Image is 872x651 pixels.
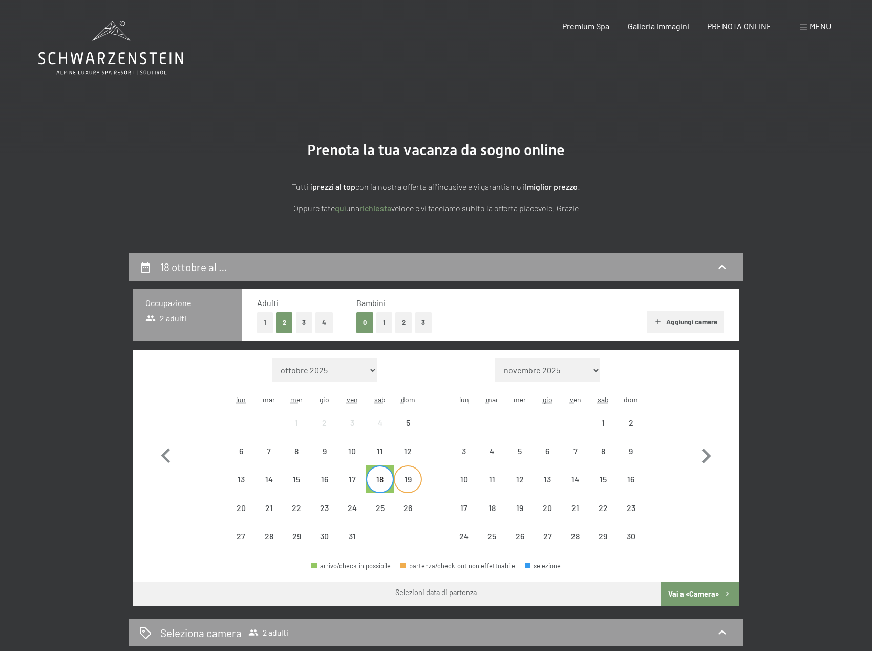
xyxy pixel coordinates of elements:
abbr: mercoledì [514,395,526,404]
div: partenza/check-out non effettuabile [283,494,310,521]
div: 24 [339,504,365,530]
div: Tue Oct 14 2025 [255,465,283,493]
button: 0 [356,312,373,333]
div: Wed Oct 29 2025 [283,522,310,550]
div: partenza/check-out non effettuabile [506,522,534,550]
div: partenza/check-out non effettuabile [283,522,310,550]
div: partenza/check-out non effettuabile [534,522,561,550]
div: 7 [562,447,588,473]
div: partenza/check-out non effettuabile [255,522,283,550]
div: Sun Oct 12 2025 [394,437,421,465]
div: 28 [256,532,282,558]
div: 21 [562,504,588,530]
div: 11 [479,475,505,501]
div: partenza/check-out non effettuabile [311,522,338,550]
div: partenza/check-out non effettuabile [311,494,338,521]
a: quì [335,203,346,213]
div: Sun Nov 09 2025 [617,437,645,465]
div: partenza/check-out non effettuabile [255,465,283,493]
button: Mese successivo [691,358,721,551]
div: partenza/check-out non effettuabile [589,409,617,437]
div: partenza/check-out non effettuabile [617,494,645,521]
div: partenza/check-out non effettuabile [338,522,366,550]
div: 18 [479,504,505,530]
div: 2 [312,419,337,444]
button: 3 [415,312,432,333]
button: 3 [296,312,313,333]
div: partenza/check-out non effettuabile [478,437,506,465]
div: Thu Oct 23 2025 [311,494,338,521]
div: partenza/check-out non effettuabile [561,522,589,550]
div: Tue Nov 04 2025 [478,437,506,465]
div: 11 [367,447,393,473]
div: partenza/check-out non effettuabile [338,437,366,465]
button: 1 [376,312,392,333]
div: Tue Oct 07 2025 [255,437,283,465]
a: PRENOTA ONLINE [707,21,772,31]
h2: Seleziona camera [160,625,242,640]
div: Mon Nov 10 2025 [450,465,478,493]
div: partenza/check-out non effettuabile [311,409,338,437]
div: partenza/check-out non effettuabile [450,494,478,521]
p: Tutti i con la nostra offerta all'incusive e vi garantiamo il ! [180,180,692,193]
div: 23 [618,504,644,530]
div: partenza/check-out non effettuabile [534,465,561,493]
div: 16 [618,475,644,501]
div: partenza/check-out non effettuabile [311,465,338,493]
abbr: martedì [263,395,275,404]
div: partenza/check-out non effettuabile [617,522,645,550]
div: 4 [479,447,505,473]
div: 14 [562,475,588,501]
div: 22 [590,504,616,530]
div: 7 [256,447,282,473]
div: 9 [312,447,337,473]
div: Mon Nov 03 2025 [450,437,478,465]
div: partenza/check-out non effettuabile [478,465,506,493]
div: 31 [339,532,365,558]
div: Fri Oct 31 2025 [338,522,366,550]
div: Sun Oct 26 2025 [394,494,421,521]
div: 29 [590,532,616,558]
div: partenza/check-out non effettuabile [311,437,338,465]
div: 26 [395,504,420,530]
div: partenza/check-out non effettuabile [561,465,589,493]
div: 17 [339,475,365,501]
div: 29 [284,532,309,558]
div: 19 [395,475,420,501]
div: Sun Nov 16 2025 [617,465,645,493]
div: partenza/check-out non effettuabile [534,494,561,521]
div: Thu Oct 30 2025 [311,522,338,550]
div: 21 [256,504,282,530]
div: partenza/check-out non effettuabile [366,437,394,465]
div: 27 [535,532,560,558]
div: partenza/check-out non effettuabile [478,522,506,550]
abbr: giovedì [320,395,329,404]
div: 13 [228,475,254,501]
div: Mon Nov 17 2025 [450,494,478,521]
div: partenza/check-out non effettuabile [227,522,255,550]
div: Sat Nov 22 2025 [589,494,617,521]
div: 3 [451,447,477,473]
span: Bambini [356,298,386,308]
button: 2 [395,312,412,333]
div: Wed Nov 12 2025 [506,465,534,493]
div: 23 [312,504,337,530]
div: 13 [535,475,560,501]
div: partenza/check-out non effettuabile [366,409,394,437]
span: Premium Spa [562,21,609,31]
div: Fri Nov 21 2025 [561,494,589,521]
a: Galleria immagini [628,21,689,31]
div: Wed Nov 05 2025 [506,437,534,465]
div: partenza/check-out non effettuabile [255,494,283,521]
div: partenza/check-out non effettuabile [561,494,589,521]
button: 1 [257,312,273,333]
div: Mon Oct 20 2025 [227,494,255,521]
div: 14 [256,475,282,501]
abbr: venerdì [347,395,358,404]
div: Fri Nov 14 2025 [561,465,589,493]
div: 5 [507,447,533,473]
div: Thu Oct 16 2025 [311,465,338,493]
div: Wed Nov 19 2025 [506,494,534,521]
button: 2 [276,312,293,333]
div: 6 [535,447,560,473]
